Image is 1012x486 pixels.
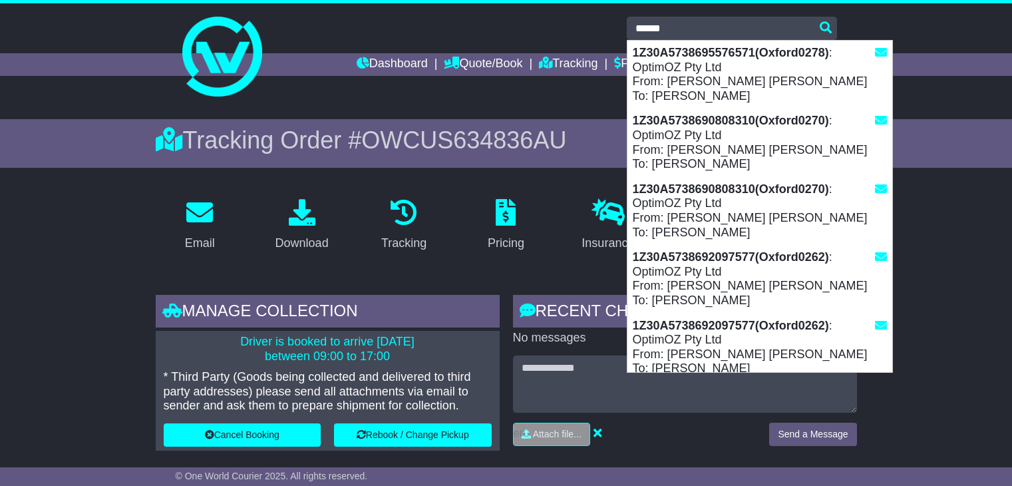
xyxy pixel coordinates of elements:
div: Tracking Order # [156,126,857,154]
div: : OptimOZ Pty Ltd From: [PERSON_NAME] [PERSON_NAME] To: [PERSON_NAME] [627,245,892,313]
div: Download [275,234,329,252]
a: Tracking [539,53,597,76]
a: Financials [614,53,675,76]
div: : OptimOZ Pty Ltd From: [PERSON_NAME] [PERSON_NAME] To: [PERSON_NAME] [627,41,892,109]
strong: 1Z30A5738690808310(Oxford0270) [633,182,829,196]
span: OWCUS634836AU [361,126,566,154]
div: Pricing [488,234,524,252]
a: Dashboard [357,53,428,76]
a: Insurance [573,194,643,257]
div: Insurance [582,234,634,252]
div: : OptimOZ Pty Ltd From: [PERSON_NAME] [PERSON_NAME] To: [PERSON_NAME] [627,109,892,176]
button: Send a Message [769,423,856,446]
a: Tracking [373,194,435,257]
button: Rebook / Change Pickup [334,423,492,447]
div: : OptimOZ Pty Ltd From: [PERSON_NAME] [PERSON_NAME] To: [PERSON_NAME] [627,314,892,381]
div: : OptimOZ Pty Ltd From: [PERSON_NAME] [PERSON_NAME] To: [PERSON_NAME] [627,177,892,245]
strong: 1Z30A5738692097577(Oxford0262) [633,319,829,332]
a: Quote/Book [444,53,522,76]
p: * Third Party (Goods being collected and delivered to third party addresses) please send all atta... [164,370,492,413]
strong: 1Z30A5738692097577(Oxford0262) [633,250,829,264]
div: Manage collection [156,295,500,331]
div: Tracking [381,234,426,252]
button: Cancel Booking [164,423,321,447]
div: Email [185,234,215,252]
a: Pricing [479,194,533,257]
strong: 1Z30A5738695576571(Oxford0278) [633,46,829,59]
a: Email [176,194,224,257]
p: No messages [513,331,857,346]
a: Download [267,194,337,257]
span: © One World Courier 2025. All rights reserved. [176,471,368,481]
strong: 1Z30A5738690808310(Oxford0270) [633,114,829,127]
div: RECENT CHAT [513,295,857,331]
p: Driver is booked to arrive [DATE] between 09:00 to 17:00 [164,335,492,364]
